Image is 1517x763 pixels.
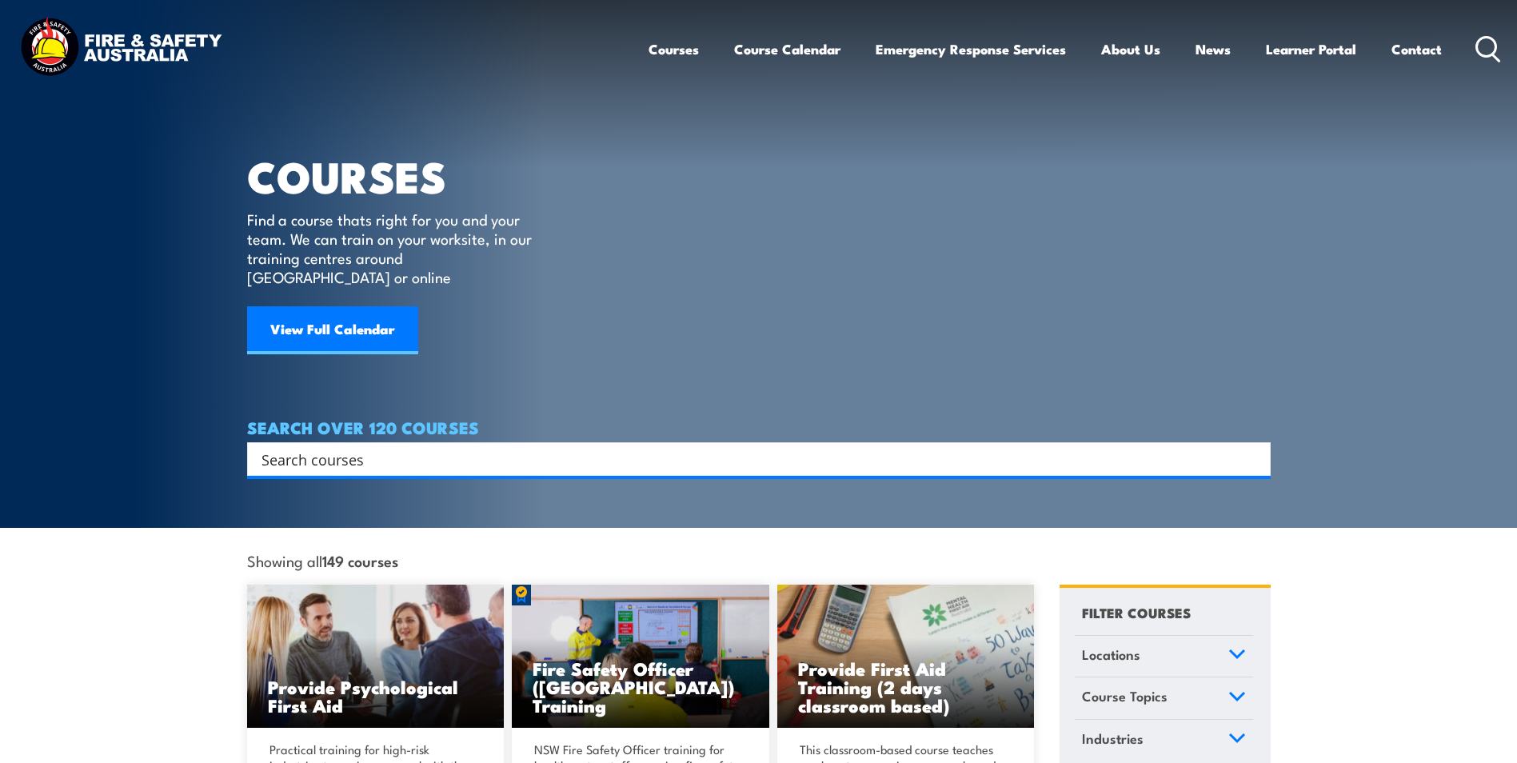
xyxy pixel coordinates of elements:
[734,28,840,70] a: Course Calendar
[322,549,398,571] strong: 149 courses
[261,447,1236,471] input: Search input
[876,28,1066,70] a: Emergency Response Services
[533,659,749,714] h3: Fire Safety Officer ([GEOGRAPHIC_DATA]) Training
[777,585,1035,729] a: Provide First Aid Training (2 days classroom based)
[247,306,418,354] a: View Full Calendar
[1391,28,1442,70] a: Contact
[1075,636,1253,677] a: Locations
[1075,677,1253,719] a: Course Topics
[268,677,484,714] h3: Provide Psychological First Aid
[512,585,769,729] a: Fire Safety Officer ([GEOGRAPHIC_DATA]) Training
[649,28,699,70] a: Courses
[1243,448,1265,470] button: Search magnifier button
[265,448,1239,470] form: Search form
[1075,720,1253,761] a: Industries
[777,585,1035,729] img: Mental Health First Aid Training (Standard) – Classroom
[798,659,1014,714] h3: Provide First Aid Training (2 days classroom based)
[247,552,398,569] span: Showing all
[247,157,555,194] h1: COURSES
[1196,28,1231,70] a: News
[1266,28,1356,70] a: Learner Portal
[247,418,1271,436] h4: SEARCH OVER 120 COURSES
[1082,644,1140,665] span: Locations
[247,585,505,729] a: Provide Psychological First Aid
[512,585,769,729] img: Fire Safety Advisor
[1082,685,1168,707] span: Course Topics
[1101,28,1160,70] a: About Us
[1082,601,1191,623] h4: FILTER COURSES
[247,585,505,729] img: Mental Health First Aid Training Course from Fire & Safety Australia
[1082,728,1144,749] span: Industries
[247,210,539,286] p: Find a course thats right for you and your team. We can train on your worksite, in our training c...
